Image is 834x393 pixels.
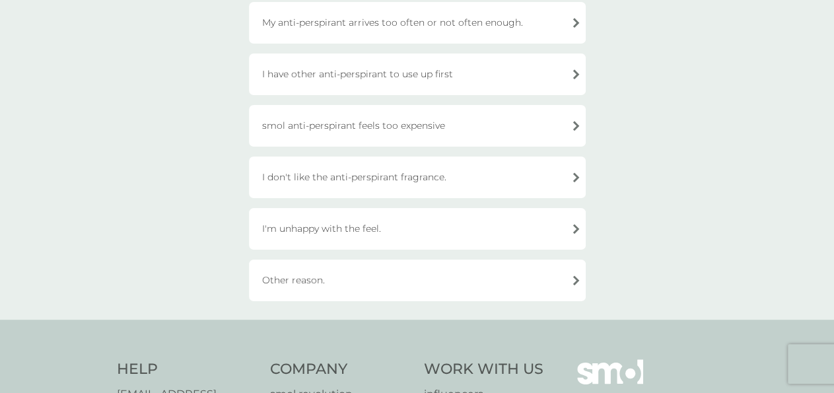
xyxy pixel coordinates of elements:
[249,54,586,95] div: I have other anti-perspirant to use up first
[270,359,411,380] h4: Company
[249,260,586,301] div: Other reason.
[249,105,586,147] div: smol anti-perspirant feels too expensive
[249,208,586,250] div: I'm unhappy with the feel.
[249,2,586,44] div: My anti-perspirant arrives too often or not often enough.
[117,359,258,380] h4: Help
[249,157,586,198] div: I don't like the anti-perspirant fragrance.
[424,359,543,380] h4: Work With Us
